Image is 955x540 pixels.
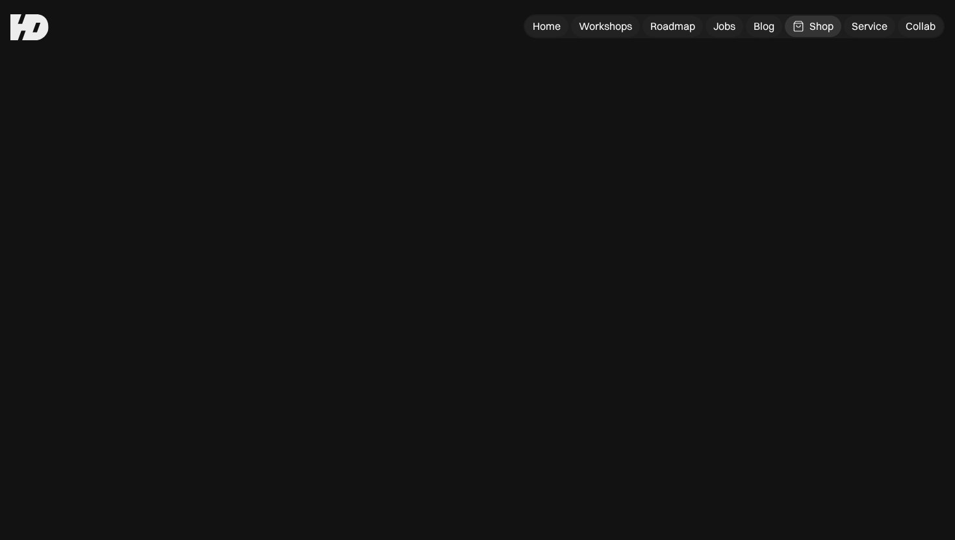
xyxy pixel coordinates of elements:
[650,19,695,33] div: Roadmap
[533,19,561,33] div: Home
[525,16,568,37] a: Home
[746,16,782,37] a: Blog
[571,16,640,37] a: Workshops
[706,16,743,37] a: Jobs
[844,16,895,37] a: Service
[643,16,703,37] a: Roadmap
[906,19,936,33] div: Collab
[785,16,841,37] a: Shop
[754,19,774,33] div: Blog
[579,19,632,33] div: Workshops
[809,19,834,33] div: Shop
[898,16,943,37] a: Collab
[852,19,887,33] div: Service
[713,19,735,33] div: Jobs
